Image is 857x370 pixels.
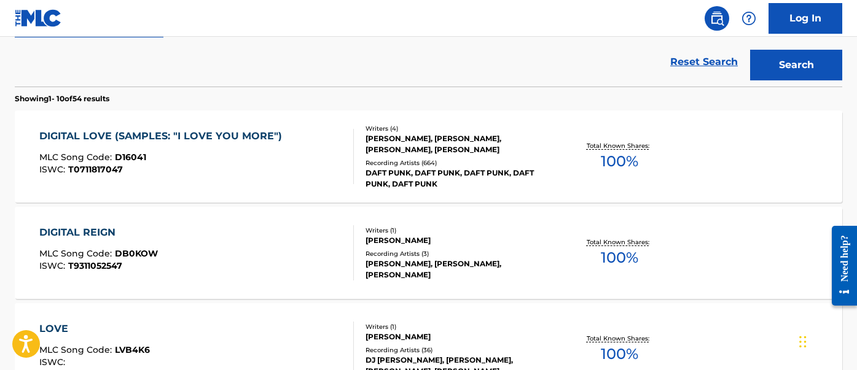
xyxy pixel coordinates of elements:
[664,48,744,75] a: Reset Search
[366,249,550,258] div: Recording Artists ( 3 )
[769,3,842,34] a: Log In
[39,357,68,368] span: ISWC :
[366,331,550,342] div: [PERSON_NAME]
[39,344,115,355] span: MLC Song Code :
[742,11,756,26] img: help
[601,343,638,365] span: 100 %
[39,248,115,259] span: MLC Song Code :
[15,110,842,202] a: DIGITAL LOVE (SAMPLES: "I LOVE YOU MORE")MLC Song Code:D16041ISWC:T0711817047Writers (4)[PERSON_N...
[366,258,550,280] div: [PERSON_NAME], [PERSON_NAME], [PERSON_NAME]
[750,50,842,80] button: Search
[366,322,550,331] div: Writers ( 1 )
[39,129,288,144] div: DIGITAL LOVE (SAMPLES: "I LOVE YOU MORE")
[115,248,158,259] span: DB0KOW
[366,345,550,355] div: Recording Artists ( 36 )
[796,311,857,370] iframe: Chat Widget
[366,235,550,246] div: [PERSON_NAME]
[68,260,122,271] span: T9311052547
[366,226,550,235] div: Writers ( 1 )
[587,237,652,247] p: Total Known Shares:
[39,152,115,163] span: MLC Song Code :
[705,6,729,31] a: Public Search
[366,133,550,155] div: [PERSON_NAME], [PERSON_NAME], [PERSON_NAME], [PERSON_NAME]
[15,207,842,299] a: DIGITAL REIGNMLC Song Code:DB0KOWISWC:T9311052547Writers (1)[PERSON_NAME]Recording Artists (3)[PE...
[587,141,652,150] p: Total Known Shares:
[15,93,109,104] p: Showing 1 - 10 of 54 results
[39,225,158,240] div: DIGITAL REIGN
[710,11,724,26] img: search
[115,152,146,163] span: D16041
[823,217,857,315] iframe: Resource Center
[39,260,68,271] span: ISWC :
[68,164,123,175] span: T0711817047
[601,150,638,172] span: 100 %
[366,124,550,133] div: Writers ( 4 )
[587,334,652,343] p: Total Known Shares:
[366,158,550,168] div: Recording Artists ( 664 )
[39,322,150,336] div: LOVE
[39,164,68,175] span: ISWC :
[115,344,150,355] span: LVB4K6
[737,6,761,31] div: Help
[366,168,550,190] div: DAFT PUNK, DAFT PUNK, DAFT PUNK, DAFT PUNK, DAFT PUNK
[15,9,62,27] img: MLC Logo
[799,323,807,360] div: Drag
[601,247,638,269] span: 100 %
